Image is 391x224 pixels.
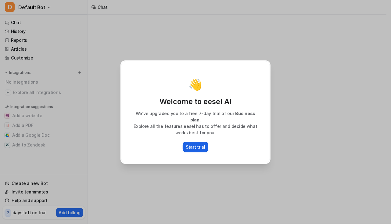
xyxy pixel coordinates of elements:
button: Start trial [183,142,208,152]
p: 👋 [189,78,203,91]
p: We’ve upgraded you to a free 7-day trial of our [127,110,264,123]
p: Explore all the features eesel has to offer and decide what works best for you. [127,123,264,136]
p: Start trial [186,144,205,150]
p: Welcome to eesel AI [127,97,264,107]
